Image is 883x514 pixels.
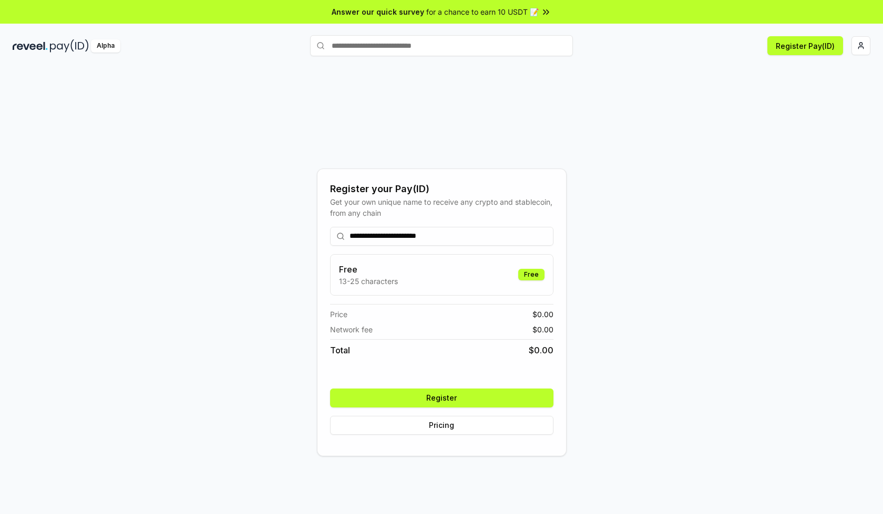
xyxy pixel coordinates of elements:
span: for a chance to earn 10 USDT 📝 [426,6,539,17]
span: Total [330,344,350,356]
div: Free [518,269,545,280]
span: Answer our quick survey [332,6,424,17]
div: Alpha [91,39,120,53]
img: reveel_dark [13,39,48,53]
span: Network fee [330,324,373,335]
button: Register Pay(ID) [767,36,843,55]
button: Pricing [330,416,553,435]
p: 13-25 characters [339,276,398,287]
span: $ 0.00 [532,309,553,320]
div: Register your Pay(ID) [330,182,553,196]
span: $ 0.00 [532,324,553,335]
h3: Free [339,263,398,276]
button: Register [330,389,553,407]
div: Get your own unique name to receive any crypto and stablecoin, from any chain [330,196,553,218]
span: Price [330,309,347,320]
img: pay_id [50,39,89,53]
span: $ 0.00 [529,344,553,356]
